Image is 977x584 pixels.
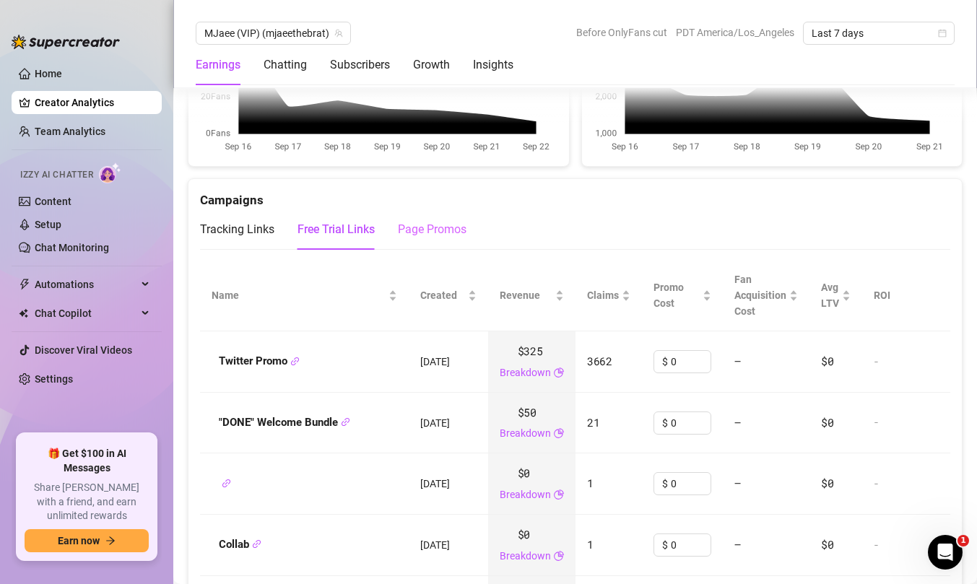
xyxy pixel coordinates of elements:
span: — [734,476,741,490]
button: Copy Link [252,539,261,550]
span: link [290,357,300,366]
span: pie-chart [554,365,564,380]
span: $0 [518,465,530,482]
div: - [874,477,939,490]
span: 1 [587,537,594,552]
div: Tracking Links [200,221,274,238]
img: logo-BBDzfeDw.svg [12,35,120,49]
div: Chatting [264,56,307,74]
div: - [874,355,939,368]
span: — [734,537,741,552]
span: Automations [35,273,137,296]
a: Settings [35,373,73,385]
a: Setup [35,219,61,230]
a: Breakdown [500,487,551,502]
span: [DATE] [420,417,450,429]
span: MJaee (VIP) (mjaeethebrat) [204,22,342,44]
input: Enter cost [671,473,711,494]
img: AI Chatter [99,162,121,183]
span: [DATE] [420,478,450,489]
span: pie-chart [554,548,564,564]
a: Chat Monitoring [35,242,109,253]
img: Chat Copilot [19,308,28,318]
span: 3662 [587,354,612,368]
span: Claims [587,287,619,303]
div: Earnings [196,56,240,74]
div: Insights [473,56,513,74]
span: Avg LTV [821,282,839,309]
div: Subscribers [330,56,390,74]
span: Revenue [500,287,552,303]
span: — [734,415,741,430]
input: Enter cost [671,351,711,372]
span: $50 [518,404,537,422]
span: $0 [821,476,833,490]
span: 1 [958,535,969,546]
button: Earn nowarrow-right [25,529,149,552]
span: 🎁 Get $100 in AI Messages [25,447,149,475]
span: Fan Acquisition Cost [734,274,786,317]
input: Enter cost [671,534,711,556]
div: - [874,539,939,552]
div: Campaigns [200,179,950,210]
span: Created [420,287,465,303]
span: thunderbolt [19,279,30,290]
iframe: Intercom live chat [928,535,963,570]
span: — [734,354,741,368]
div: - [874,416,939,429]
span: link [341,417,350,427]
span: Before OnlyFans cut [576,22,667,43]
button: Copy Link [222,478,231,489]
span: Share [PERSON_NAME] with a friend, and earn unlimited rewards [25,481,149,523]
a: Team Analytics [35,126,105,137]
a: Content [35,196,71,207]
span: Izzy AI Chatter [20,168,93,182]
a: Discover Viral Videos [35,344,132,356]
span: 21 [587,415,599,430]
span: 1 [587,476,594,490]
div: Free Trial Links [298,221,375,238]
strong: Twitter Promo [219,354,300,367]
span: Earn now [58,535,100,546]
span: Last 7 days [812,22,946,44]
span: team [334,29,343,38]
span: $0 [821,537,833,552]
a: Breakdown [500,425,551,441]
span: PDT America/Los_Angeles [676,22,794,43]
span: link [222,479,231,488]
span: arrow-right [105,536,116,546]
span: link [252,539,261,549]
span: $0 [821,354,833,368]
a: Breakdown [500,365,551,380]
span: Promo Cost [653,279,700,311]
a: Creator Analytics [35,91,150,114]
span: [DATE] [420,356,450,367]
div: Growth [413,56,450,74]
button: Copy Link [290,356,300,367]
span: ROI [874,289,890,301]
span: Chat Copilot [35,302,137,325]
div: Page Promos [398,221,466,238]
a: Home [35,68,62,79]
span: $0 [518,526,530,544]
span: $0 [821,415,833,430]
button: Copy Link [341,417,350,428]
span: $325 [518,343,543,360]
a: Breakdown [500,548,551,564]
span: pie-chart [554,425,564,441]
span: pie-chart [554,487,564,502]
strong: Collab [219,538,261,551]
span: Name [212,287,386,303]
span: calendar [938,29,947,38]
span: [DATE] [420,539,450,551]
input: Enter cost [671,412,711,434]
strong: "DONE" Welcome Bundle [219,416,350,429]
